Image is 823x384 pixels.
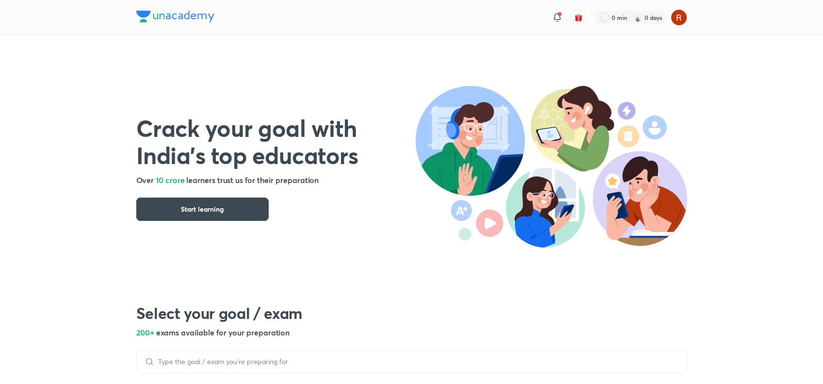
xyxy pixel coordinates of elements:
[136,327,687,338] h5: 200+
[633,13,643,22] img: streak
[136,303,687,323] h2: Select your goal / exam
[154,358,679,366] input: Type the goal / exam you’re preparing for
[136,11,214,22] img: Company Logo
[136,114,416,168] h1: Crack your goal with India’s top educators
[136,198,269,221] button: Start learning
[671,9,687,26] img: Rupsha chowdhury
[136,11,214,25] a: Company Logo
[571,10,586,25] button: avatar
[416,86,687,248] img: header
[156,175,184,185] span: 10 crore
[136,174,416,186] h5: Over learners trust us for their preparation
[574,13,583,22] img: avatar
[181,204,224,214] span: Start learning
[156,327,290,337] span: exams available for your preparation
